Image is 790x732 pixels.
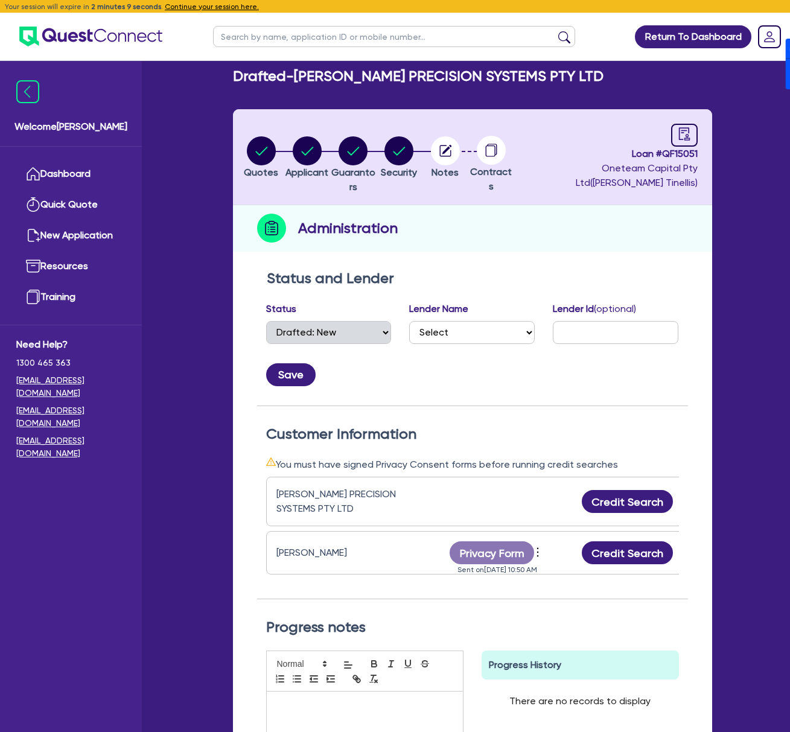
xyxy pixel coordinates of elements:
[671,124,698,147] a: audit
[16,159,126,189] a: Dashboard
[16,357,126,369] span: 1300 465 363
[330,136,376,195] button: Guarantors
[16,434,126,460] a: [EMAIL_ADDRESS][DOMAIN_NAME]
[16,220,126,251] a: New Application
[285,136,329,180] button: Applicant
[432,167,459,178] span: Notes
[266,619,679,636] h2: Progress notes
[266,425,679,443] h2: Customer Information
[678,127,691,141] span: audit
[16,337,126,352] span: Need Help?
[26,259,40,273] img: resources
[430,136,460,180] button: Notes
[14,119,127,134] span: Welcome [PERSON_NAME]
[450,541,534,564] button: Privacy Form
[233,68,604,85] h2: Drafted - [PERSON_NAME] PRECISION SYSTEMS PTY LTD
[582,490,674,513] button: Credit Search
[16,374,126,399] a: [EMAIL_ADDRESS][DOMAIN_NAME]
[16,404,126,430] a: [EMAIL_ADDRESS][DOMAIN_NAME]
[553,302,636,316] label: Lender Id
[482,651,679,679] div: Progress History
[331,167,375,193] span: Guarantors
[91,2,161,11] span: 2 minutes 9 seconds
[381,167,417,178] span: Security
[298,217,398,239] h2: Administration
[276,546,427,560] div: [PERSON_NAME]
[285,167,328,178] span: Applicant
[213,26,575,47] input: Search by name, application ID or mobile number...
[257,214,286,243] img: step-icon
[16,282,126,313] a: Training
[635,25,751,48] a: Return To Dashboard
[266,457,276,466] span: warning
[266,457,679,472] div: You must have signed Privacy Consent forms before running credit searches
[276,487,427,516] div: [PERSON_NAME] PRECISION SYSTEMS PTY LTD
[16,251,126,282] a: Resources
[244,167,278,178] span: Quotes
[19,27,162,46] img: quest-connect-logo-blue
[532,543,544,561] span: more
[26,290,40,304] img: training
[16,189,126,220] a: Quick Quote
[16,80,39,103] img: icon-menu-close
[409,302,468,316] label: Lender Name
[576,162,698,188] span: Oneteam Capital Pty Ltd ( [PERSON_NAME] Tinellis )
[380,136,418,180] button: Security
[594,303,636,314] span: (optional)
[582,541,674,564] button: Credit Search
[26,197,40,212] img: quick-quote
[165,1,259,12] button: Continue your session here.
[495,679,665,723] div: There are no records to display
[243,136,279,180] button: Quotes
[26,228,40,243] img: new-application
[266,302,296,316] label: Status
[517,147,697,161] span: Loan # QF15051
[534,543,544,563] button: Dropdown toggle
[267,270,678,287] h2: Status and Lender
[754,21,785,53] a: Dropdown toggle
[470,166,512,192] span: Contracts
[266,363,316,386] button: Save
